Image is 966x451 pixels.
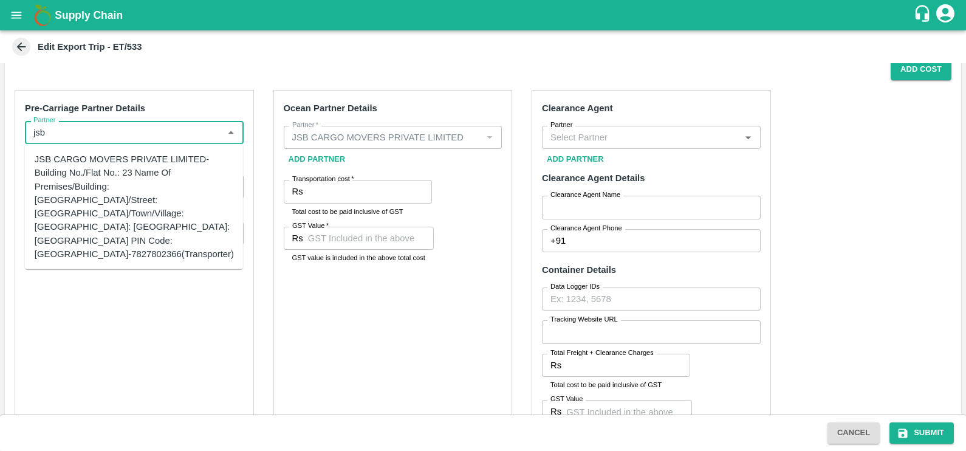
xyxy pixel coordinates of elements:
[25,103,145,113] strong: Pre-Carriage Partner Details
[292,185,303,198] p: Rs
[292,252,425,263] p: GST value is included in the above total cost
[292,221,329,231] label: GST Value
[550,282,600,292] label: Data Logger IDs
[550,379,682,390] p: Total cost to be paid inclusive of GST
[38,42,142,52] b: Edit Export Trip - ET/533
[566,400,692,423] input: GST Included in the above cost
[542,149,609,170] button: Add Partner
[542,287,761,311] input: Ex: 1234, 5678
[550,359,561,372] p: Rs
[740,129,756,145] button: Open
[550,234,566,247] p: +91
[550,394,583,404] label: GST Value
[33,115,56,125] label: Partner
[292,206,423,217] p: Total cost to be paid inclusive of GST
[891,59,951,80] button: Add Cost
[29,125,220,140] input: Select Partner
[292,120,318,130] label: Partner
[542,173,645,183] strong: Clearance Agent Details
[546,129,737,145] input: Select Partner
[827,422,880,444] button: Cancel
[30,3,55,27] img: logo
[550,224,622,233] label: Clearance Agent Phone
[55,7,913,24] a: Supply Chain
[889,422,954,444] button: Submit
[550,190,620,200] label: Clearance Agent Name
[284,149,351,170] button: Add Partner
[2,1,30,29] button: open drawer
[542,265,616,275] strong: Container Details
[292,232,303,245] p: Rs
[934,2,956,28] div: account of current user
[542,103,613,113] strong: Clearance Agent
[292,174,354,184] label: Transportation cost
[550,315,618,325] label: Tracking Website URL
[550,348,654,358] label: Total Freight + Clearance Charges
[223,125,239,140] button: Close
[55,9,123,21] b: Supply Chain
[550,120,573,130] label: Partner
[35,153,234,261] div: JSB CARGO MOVERS PRIVATE LIMITED-Building No./Flat No.: 23 Name Of Premises/Building: [GEOGRAPHIC...
[913,4,934,26] div: customer-support
[550,405,561,418] p: Rs
[284,103,377,113] strong: Ocean Partner Details
[308,227,434,250] input: GST Included in the above cost
[287,129,479,145] input: Select Partner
